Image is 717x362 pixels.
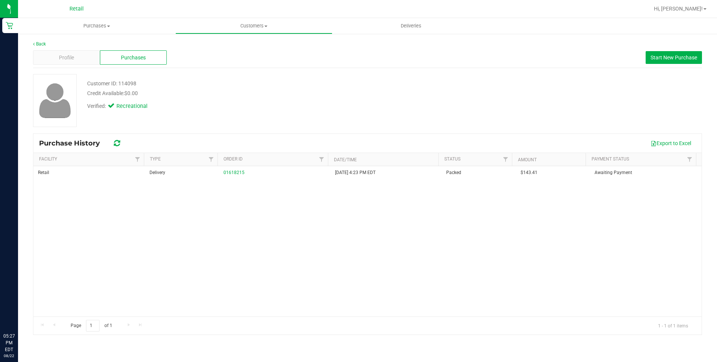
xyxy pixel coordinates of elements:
[3,353,15,359] p: 08/22
[223,170,245,175] a: 01618215
[64,320,118,332] span: Page of 1
[6,22,13,29] inline-svg: Retail
[175,18,333,34] a: Customers
[39,156,57,162] a: Facility
[521,169,537,176] span: $143.41
[646,137,696,150] button: Export to Excel
[87,89,416,97] div: Credit Available:
[332,18,490,34] a: Deliveries
[315,153,328,166] a: Filter
[684,153,696,166] a: Filter
[595,169,632,176] span: Awaiting Payment
[33,41,46,47] a: Back
[446,169,461,176] span: Packed
[592,156,629,162] a: Payment Status
[116,102,146,111] span: Recreational
[335,169,376,176] span: [DATE] 4:23 PM EDT
[39,139,107,147] span: Purchase History
[69,6,84,12] span: Retail
[651,55,697,61] span: Start New Purchase
[176,23,332,29] span: Customers
[444,156,460,162] a: Status
[121,54,146,62] span: Purchases
[3,333,15,353] p: 05:27 PM EDT
[59,54,74,62] span: Profile
[518,157,537,162] a: Amount
[205,153,217,166] a: Filter
[8,302,30,324] iframe: Resource center
[149,169,165,176] span: Delivery
[654,6,703,12] span: Hi, [PERSON_NAME]!
[38,169,49,176] span: Retail
[131,153,144,166] a: Filter
[150,156,161,162] a: Type
[18,23,175,29] span: Purchases
[652,320,694,331] span: 1 - 1 of 1 items
[87,102,146,111] div: Verified:
[391,23,432,29] span: Deliveries
[223,156,243,162] a: Order ID
[124,90,138,96] span: $0.00
[35,81,75,120] img: user-icon.png
[87,80,136,88] div: Customer ID: 114098
[18,18,175,34] a: Purchases
[500,153,512,166] a: Filter
[646,51,702,64] button: Start New Purchase
[334,157,357,162] a: Date/Time
[86,320,100,332] input: 1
